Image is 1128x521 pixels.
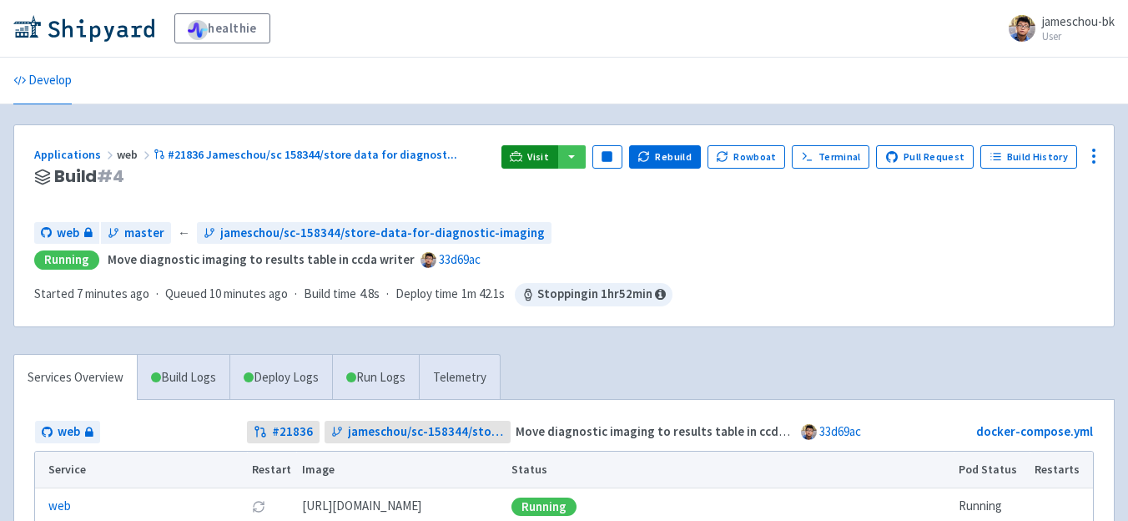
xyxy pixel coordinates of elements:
[1042,31,1115,42] small: User
[35,421,100,443] a: web
[629,145,701,169] button: Rebuild
[209,286,288,301] time: 10 minutes ago
[34,283,672,306] div: · · ·
[304,285,356,304] span: Build time
[296,452,506,488] th: Image
[708,145,786,169] button: Rowboat
[57,224,79,243] span: web
[197,222,551,245] a: jameschou/sc-158344/store-data-for-diagnostic-imaging
[101,222,171,245] a: master
[876,145,974,169] a: Pull Request
[220,224,545,243] span: jameschou/sc-158344/store-data-for-diagnostic-imaging
[272,422,313,442] strong: # 21836
[819,423,861,439] a: 33d69ac
[252,500,265,513] button: Restart pod
[34,286,149,301] span: Started
[419,355,500,401] a: Telemetry
[13,15,154,42] img: Shipyard logo
[461,285,505,304] span: 1m 42.1s
[178,224,190,243] span: ←
[34,250,99,270] div: Running
[516,423,823,439] strong: Move diagnostic imaging to results table in ccda writer
[511,498,577,516] div: Running
[138,355,229,401] a: Build Logs
[999,15,1115,42] a: jameschou-bk User
[34,147,117,162] a: Applications
[1042,13,1115,29] span: jameschou-bk
[48,497,71,516] a: web
[954,452,1030,488] th: Pod Status
[54,167,124,186] span: Build
[124,224,164,243] span: master
[247,421,320,443] a: #21836
[1030,452,1093,488] th: Restarts
[348,422,504,442] span: jameschou/sc-158344/store-data-for-diagnostic-imaging
[332,355,419,401] a: Run Logs
[35,452,247,488] th: Service
[13,58,72,104] a: Develop
[34,222,99,245] a: web
[592,145,622,169] button: Pause
[97,164,124,188] span: # 4
[108,251,415,267] strong: Move diagnostic imaging to results table in ccda writer
[980,145,1077,169] a: Build History
[506,452,953,488] th: Status
[247,452,297,488] th: Restart
[501,145,558,169] a: Visit
[360,285,380,304] span: 4.8s
[154,147,460,162] a: #21836 Jameschou/sc 158344/store data for diagnost...
[302,497,421,516] span: [DOMAIN_NAME][URL]
[58,422,80,442] span: web
[439,251,481,267] a: 33d69ac
[168,147,457,162] span: #21836 Jameschou/sc 158344/store data for diagnost ...
[527,150,549,164] span: Visit
[395,285,458,304] span: Deploy time
[976,423,1093,439] a: docker-compose.yml
[792,145,869,169] a: Terminal
[14,355,137,401] a: Services Overview
[229,355,332,401] a: Deploy Logs
[165,286,288,301] span: Queued
[174,13,270,43] a: healthie
[117,147,154,162] span: web
[515,283,672,306] span: Stopping in 1 hr 52 min
[77,286,149,301] time: 7 minutes ago
[325,421,511,443] a: jameschou/sc-158344/store-data-for-diagnostic-imaging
